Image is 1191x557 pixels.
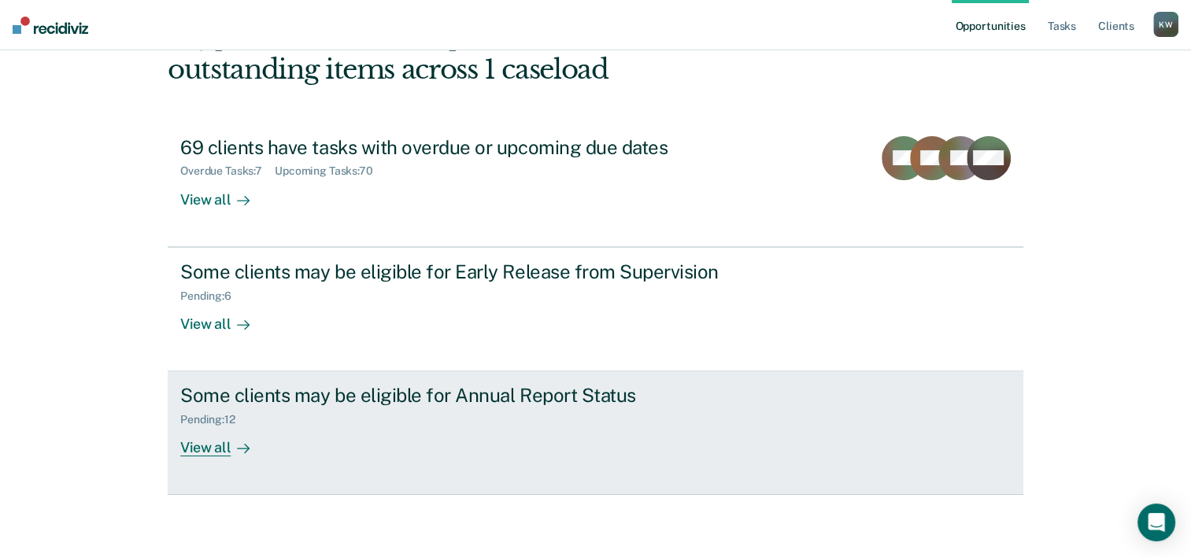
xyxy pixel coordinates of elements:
[168,21,852,86] div: Hi, [PERSON_NAME]. We’ve found some outstanding items across 1 caseload
[180,426,268,457] div: View all
[180,260,733,283] div: Some clients may be eligible for Early Release from Supervision
[180,136,733,159] div: 69 clients have tasks with overdue or upcoming due dates
[168,247,1023,371] a: Some clients may be eligible for Early Release from SupervisionPending:6View all
[180,164,275,178] div: Overdue Tasks : 7
[180,384,733,407] div: Some clients may be eligible for Annual Report Status
[180,290,244,303] div: Pending : 6
[168,124,1023,247] a: 69 clients have tasks with overdue or upcoming due datesOverdue Tasks:7Upcoming Tasks:70View all
[13,17,88,34] img: Recidiviz
[1137,504,1175,541] div: Open Intercom Messenger
[275,164,386,178] div: Upcoming Tasks : 70
[180,178,268,208] div: View all
[168,371,1023,495] a: Some clients may be eligible for Annual Report StatusPending:12View all
[180,302,268,333] div: View all
[180,413,248,426] div: Pending : 12
[1153,12,1178,37] button: KW
[1153,12,1178,37] div: K W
